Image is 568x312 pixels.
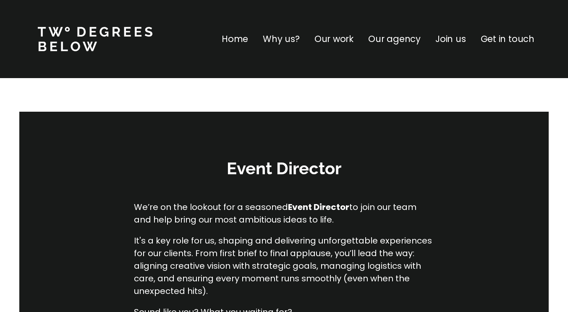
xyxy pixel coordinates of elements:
[134,201,434,226] p: We’re on the lookout for a seasoned to join our team and help bring our most ambitious ideas to l...
[481,32,534,46] a: Get in touch
[435,32,466,46] a: Join us
[368,32,421,46] a: Our agency
[222,32,248,46] a: Home
[158,157,410,180] h3: Event Director
[134,234,434,297] p: It's a key role for us, shaping and delivering unforgettable experiences for our clients. From fi...
[288,201,349,213] strong: Event Director
[314,32,353,46] a: Our work
[263,32,300,46] a: Why us?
